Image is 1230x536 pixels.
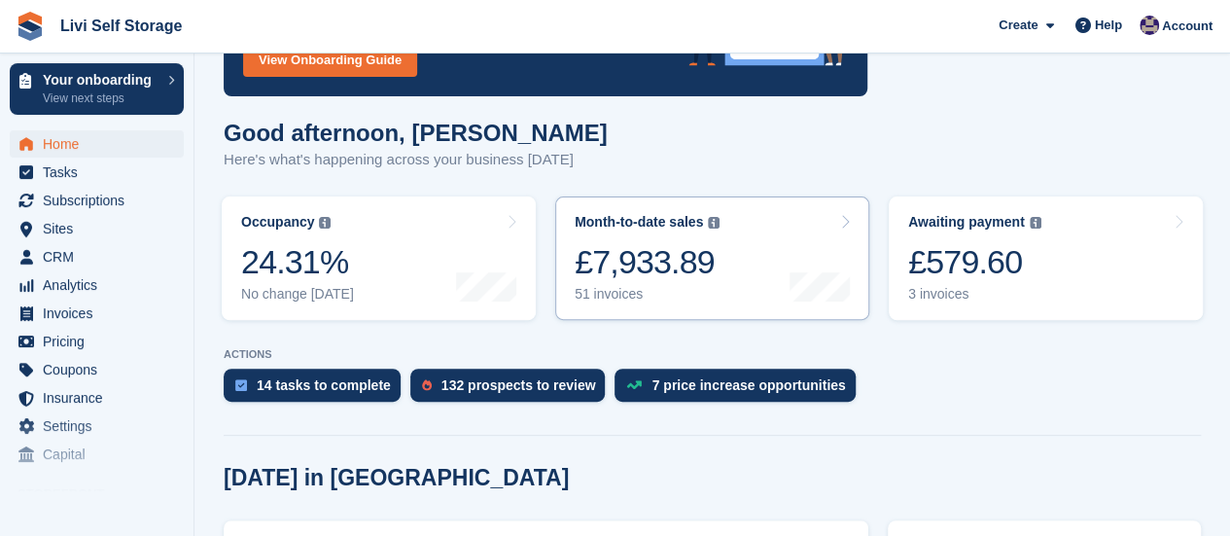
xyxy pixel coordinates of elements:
[908,242,1041,282] div: £579.60
[908,214,1025,231] div: Awaiting payment
[224,369,410,411] a: 14 tasks to complete
[43,300,159,327] span: Invoices
[53,10,190,42] a: Livi Self Storage
[43,356,159,383] span: Coupons
[43,73,158,87] p: Your onboarding
[243,43,417,77] a: View Onboarding Guide
[241,214,314,231] div: Occupancy
[651,377,845,393] div: 7 price increase opportunities
[224,149,608,171] p: Here's what's happening across your business [DATE]
[16,12,45,41] img: stora-icon-8386f47178a22dfd0bd8f6a31ec36ba5ce8667c1dd55bd0f319d3a0aa187defe.svg
[43,328,159,355] span: Pricing
[10,328,184,355] a: menu
[10,300,184,327] a: menu
[43,441,159,468] span: Capital
[10,384,184,411] a: menu
[410,369,615,411] a: 132 prospects to review
[241,242,354,282] div: 24.31%
[10,271,184,299] a: menu
[224,120,608,146] h1: Good afternoon, [PERSON_NAME]
[43,384,159,411] span: Insurance
[555,197,869,320] a: Month-to-date sales £7,933.89 51 invoices
[10,63,184,115] a: Your onboarding View next steps
[908,286,1041,303] div: 3 invoices
[10,412,184,440] a: menu
[575,242,720,282] div: £7,933.89
[626,380,642,389] img: price_increase_opportunities-93ffe204e8149a01c8c9dc8f82e8f89637d9d84a8eef4429ea346261dce0b2c0.svg
[10,130,184,158] a: menu
[319,217,331,229] img: icon-info-grey-7440780725fd019a000dd9b08b2336e03edf1995a4989e88bcd33f0948082b44.svg
[575,214,703,231] div: Month-to-date sales
[18,484,193,504] span: Storefront
[257,377,391,393] div: 14 tasks to complete
[224,465,569,491] h2: [DATE] in [GEOGRAPHIC_DATA]
[10,441,184,468] a: menu
[10,356,184,383] a: menu
[10,243,184,270] a: menu
[999,16,1037,35] span: Create
[43,187,159,214] span: Subscriptions
[43,271,159,299] span: Analytics
[43,130,159,158] span: Home
[10,215,184,242] a: menu
[441,377,596,393] div: 132 prospects to review
[43,159,159,186] span: Tasks
[1162,17,1212,36] span: Account
[1140,16,1159,35] img: Jim
[235,379,247,391] img: task-75834270c22a3079a89374b754ae025e5fb1db73e45f91037f5363f120a921f8.svg
[422,379,432,391] img: prospect-51fa495bee0391a8d652442698ab0144808aea92771e9ea1ae160a38d050c398.svg
[43,215,159,242] span: Sites
[889,197,1203,320] a: Awaiting payment £579.60 3 invoices
[10,159,184,186] a: menu
[1095,16,1122,35] span: Help
[575,286,720,303] div: 51 invoices
[615,369,864,411] a: 7 price increase opportunities
[708,217,720,229] img: icon-info-grey-7440780725fd019a000dd9b08b2336e03edf1995a4989e88bcd33f0948082b44.svg
[222,197,536,320] a: Occupancy 24.31% No change [DATE]
[1030,217,1041,229] img: icon-info-grey-7440780725fd019a000dd9b08b2336e03edf1995a4989e88bcd33f0948082b44.svg
[43,412,159,440] span: Settings
[10,187,184,214] a: menu
[43,243,159,270] span: CRM
[224,348,1201,361] p: ACTIONS
[241,286,354,303] div: No change [DATE]
[43,89,158,107] p: View next steps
